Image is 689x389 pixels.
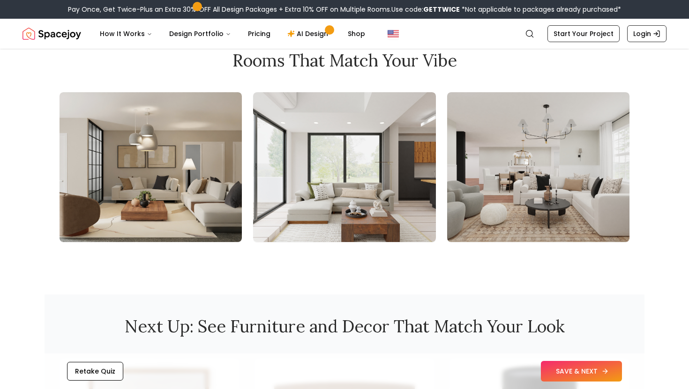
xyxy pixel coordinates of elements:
button: Retake Quiz [67,362,123,381]
span: *Not applicable to packages already purchased* [460,5,621,14]
img: Design 1 [60,92,242,242]
a: Spacejoy [22,24,81,43]
img: Design 2 [253,92,435,242]
button: Design Portfolio [162,24,239,43]
div: Pay Once, Get Twice-Plus an Extra 30% OFF All Design Packages + Extra 10% OFF on Multiple Rooms. [68,5,621,14]
img: United States [388,28,399,39]
nav: Main [92,24,373,43]
nav: Global [22,19,667,49]
a: Shop [340,24,373,43]
img: Design 3 [447,92,629,242]
h2: Rooms That Match Your Vibe [60,51,629,70]
a: Login [627,25,667,42]
a: AI Design [280,24,338,43]
button: How It Works [92,24,160,43]
b: GETTWICE [423,5,460,14]
button: SAVE & NEXT [541,361,622,382]
a: Start Your Project [547,25,620,42]
img: Spacejoy Logo [22,24,81,43]
span: Use code: [391,5,460,14]
a: Pricing [240,24,278,43]
h2: Next Up: See Furniture and Decor That Match Your Look [60,317,629,336]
